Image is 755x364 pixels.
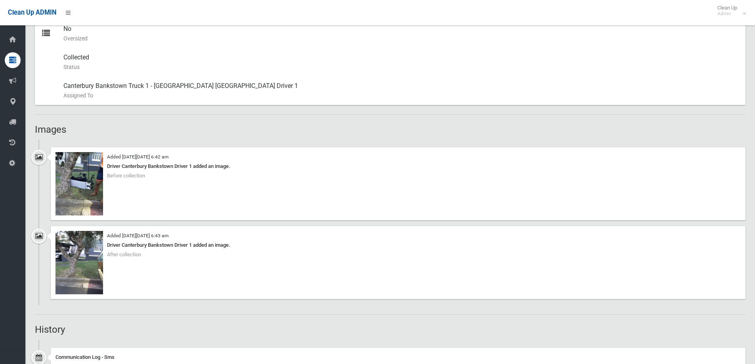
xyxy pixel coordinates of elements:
small: Added [DATE][DATE] 6:42 am [107,154,168,160]
img: 2025-05-3006.43.258697814825338578046.jpg [55,231,103,294]
span: Clean Up ADMIN [8,9,56,16]
small: Assigned To [63,91,739,100]
small: Oversized [63,34,739,43]
div: Canterbury Bankstown Truck 1 - [GEOGRAPHIC_DATA] [GEOGRAPHIC_DATA] Driver 1 [63,76,739,105]
img: 2025-05-3006.42.393655144346305197913.jpg [55,152,103,215]
span: After collection [107,252,141,257]
div: Driver Canterbury Bankstown Driver 1 added an image. [55,240,741,250]
div: Driver Canterbury Bankstown Driver 1 added an image. [55,162,741,171]
small: Added [DATE][DATE] 6:43 am [107,233,168,238]
h2: History [35,324,745,335]
span: Clean Up [713,5,745,17]
div: Communication Log - Sms [55,353,741,362]
small: Status [63,62,739,72]
small: Admin [717,11,737,17]
span: Before collection [107,173,145,179]
h2: Images [35,124,745,135]
div: Collected [63,48,739,76]
div: No [63,19,739,48]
